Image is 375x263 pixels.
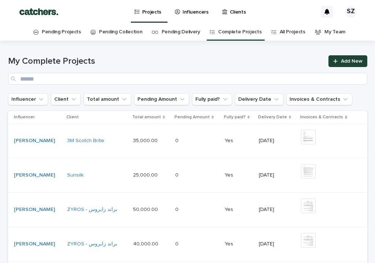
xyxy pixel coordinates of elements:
[225,136,235,144] p: Yes
[8,56,324,67] h1: My Complete Projects
[8,124,367,158] tr: [PERSON_NAME] 3M Scotch Brite 35,000.0035,000.00 00 YesYes [DATE]
[192,93,232,105] button: Fully paid?
[218,23,262,41] a: Complete Projects
[280,23,305,41] a: All Projects
[67,172,84,178] a: Sunsilk
[42,23,81,41] a: Pending Projects
[133,205,159,213] p: 50,000.00
[258,113,287,121] p: Delivery Date
[14,113,35,121] p: Influencer
[341,59,363,64] span: Add New
[259,241,295,247] p: [DATE]
[225,171,235,178] p: Yes
[259,138,295,144] p: [DATE]
[235,93,283,105] button: Delivery Date
[8,158,367,193] tr: [PERSON_NAME] Sunsilk 25,000.0025,000.00 00 YesYes [DATE]
[99,23,142,41] a: Pending Collection
[14,138,55,144] a: [PERSON_NAME]
[67,138,104,144] a: 3M Scotch Brite
[300,113,343,121] p: Invoices & Contracts
[133,136,159,144] p: 35,000.00
[175,240,180,247] p: 0
[133,240,160,247] p: 40,000.00
[15,4,63,19] img: BTdGiKtkTjWbRbtFPD8W
[286,93,352,105] button: Invoices & Contracts
[132,113,161,121] p: Total amount
[175,136,180,144] p: 0
[8,227,367,261] tr: [PERSON_NAME] ZYROS - براند زايروس 40,000.0040,000.00 00 YesYes [DATE]
[225,240,235,247] p: Yes
[259,172,295,178] p: [DATE]
[174,113,210,121] p: Pending Amount
[67,207,117,213] a: ZYROS - براند زايروس
[259,207,295,213] p: [DATE]
[133,171,159,178] p: 25,000.00
[51,93,81,105] button: Client
[134,93,189,105] button: Pending Amount
[66,113,79,121] p: Client
[225,205,235,213] p: Yes
[67,241,117,247] a: ZYROS - براند زايروس
[162,23,200,41] a: Pending Delivery
[84,93,131,105] button: Total amount
[14,172,55,178] a: [PERSON_NAME]
[324,23,345,41] a: My Team
[224,113,246,121] p: Fully paid?
[345,6,357,18] div: SZ
[8,73,367,85] input: Search
[14,241,55,247] a: [PERSON_NAME]
[175,205,180,213] p: 0
[175,171,180,178] p: 0
[8,93,48,105] button: Influencer
[328,55,367,67] a: Add New
[14,207,55,213] a: [PERSON_NAME]
[8,192,367,227] tr: [PERSON_NAME] ZYROS - براند زايروس 50,000.0050,000.00 00 YesYes [DATE]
